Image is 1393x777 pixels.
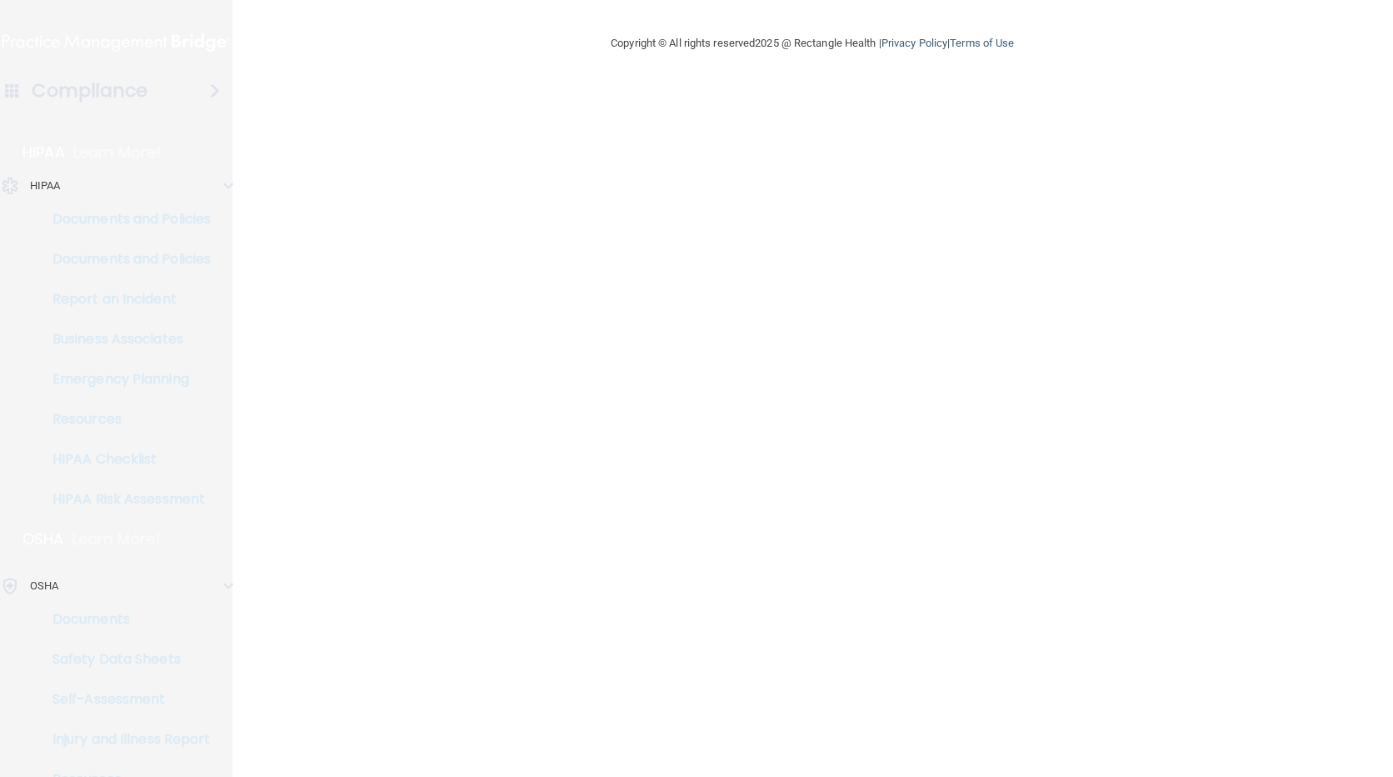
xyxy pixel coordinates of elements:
[950,37,1014,49] a: Terms of Use
[11,211,238,228] p: Documents and Policies
[11,491,238,508] p: HIPAA Risk Assessment
[11,411,238,428] p: Resources
[11,291,238,308] p: Report an Incident
[11,371,238,388] p: Emergency Planning
[11,331,238,348] p: Business Associates
[73,143,162,163] p: Learn More!
[22,529,64,549] p: OSHA
[72,529,161,549] p: Learn More!
[11,611,238,628] p: Documents
[22,143,65,163] p: HIPAA
[11,731,238,748] p: Injury and Illness Report
[30,176,61,196] p: HIPAA
[30,576,58,596] p: OSHA
[2,26,229,59] img: PMB logo
[508,17,1116,70] div: Copyright © All rights reserved 2025 @ Rectangle Health | |
[11,691,238,708] p: Self-Assessment
[32,79,147,103] h4: Compliance
[11,451,238,468] p: HIPAA Checklist
[11,251,238,268] p: Documents and Policies
[11,651,238,668] p: Safety Data Sheets
[881,37,947,49] a: Privacy Policy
